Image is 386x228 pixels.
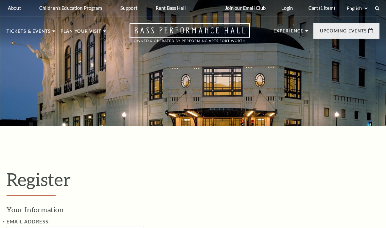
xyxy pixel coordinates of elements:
[8,5,21,11] p: About
[39,5,102,11] p: Children's Education Program
[320,29,367,37] p: Upcoming Events
[345,5,369,11] select: Select:
[273,29,304,37] p: Experience
[7,219,50,224] label: Email Address:
[7,29,51,37] p: Tickets & Events
[156,5,186,11] p: Rent Bass Hall
[61,29,101,37] p: Plan Your Visit
[7,205,219,215] h3: Your Information
[7,169,379,196] h1: Register
[120,5,137,11] p: Support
